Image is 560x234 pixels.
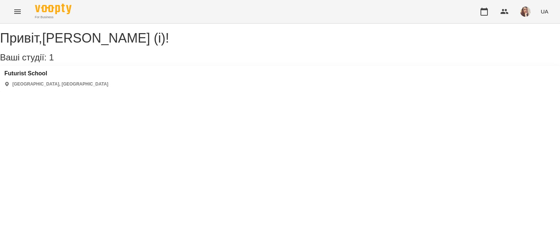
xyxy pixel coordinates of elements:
[9,3,26,20] button: Menu
[541,8,548,15] span: UA
[35,15,71,20] span: For Business
[49,52,54,62] span: 1
[520,7,530,17] img: 81cb2171bfcff7464404e752be421e56.JPG
[538,5,551,18] button: UA
[35,4,71,14] img: Voopty Logo
[12,81,108,87] p: [GEOGRAPHIC_DATA], [GEOGRAPHIC_DATA]
[4,70,108,77] a: Futurist School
